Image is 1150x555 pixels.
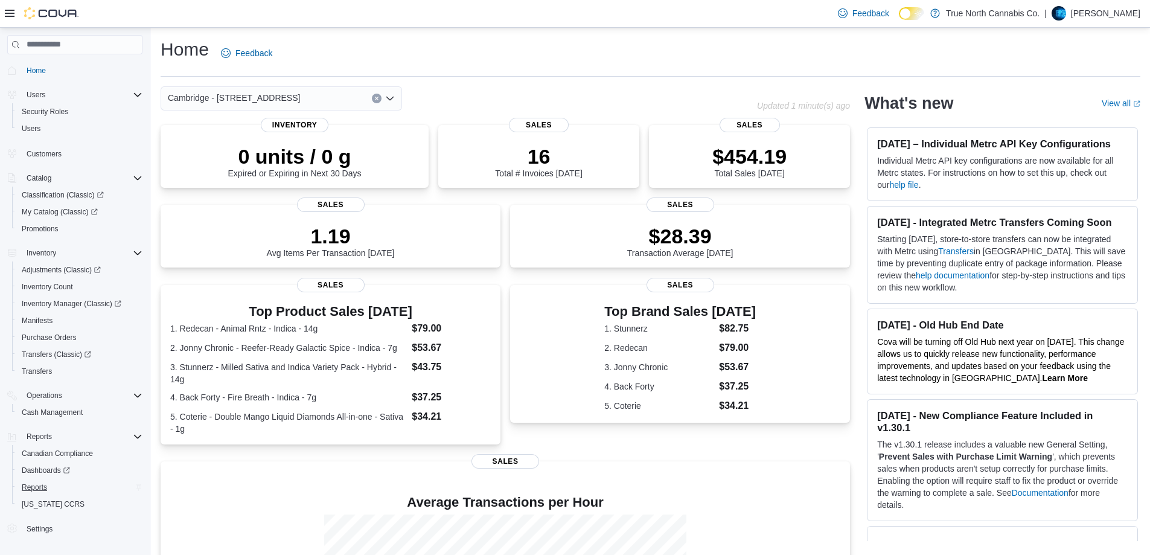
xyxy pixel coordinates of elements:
[712,144,787,168] p: $454.19
[17,297,126,311] a: Inventory Manager (Classic)
[1052,6,1066,21] div: Ryan Anningson
[216,41,277,65] a: Feedback
[2,245,147,261] button: Inventory
[267,224,395,248] p: 1.19
[17,188,142,202] span: Classification (Classic)
[22,63,51,78] a: Home
[757,101,850,111] p: Updated 1 minute(s) ago
[22,429,142,444] span: Reports
[17,463,75,478] a: Dashboards
[22,224,59,234] span: Promotions
[17,188,109,202] a: Classification (Classic)
[12,204,147,220] a: My Catalog (Classic)
[2,428,147,445] button: Reports
[17,497,142,512] span: Washington CCRS
[2,387,147,404] button: Operations
[17,497,89,512] a: [US_STATE] CCRS
[22,171,56,185] button: Catalog
[2,86,147,103] button: Users
[879,452,1052,461] strong: Prevent Sales with Purchase Limit Warning
[412,341,491,355] dd: $53.67
[297,197,365,212] span: Sales
[170,495,840,510] h4: Average Transactions per Hour
[27,432,52,441] span: Reports
[495,144,582,168] p: 16
[22,449,93,458] span: Canadian Compliance
[412,409,491,424] dd: $34.21
[1044,6,1047,21] p: |
[22,265,101,275] span: Adjustments (Classic)
[22,88,142,102] span: Users
[385,94,395,103] button: Open list of options
[899,7,924,20] input: Dark Mode
[647,278,714,292] span: Sales
[12,496,147,513] button: [US_STATE] CCRS
[471,454,539,469] span: Sales
[627,224,733,258] div: Transaction Average [DATE]
[22,207,98,217] span: My Catalog (Classic)
[877,216,1128,228] h3: [DATE] - Integrated Metrc Transfers Coming Soon
[261,118,328,132] span: Inventory
[509,118,569,132] span: Sales
[719,379,756,394] dd: $37.25
[12,278,147,295] button: Inventory Count
[27,149,62,159] span: Customers
[170,322,407,335] dt: 1. Redecan - Animal Rntz - Indica - 14g
[12,363,147,380] button: Transfers
[22,171,142,185] span: Catalog
[17,222,142,236] span: Promotions
[22,146,142,161] span: Customers
[712,144,787,178] div: Total Sales [DATE]
[27,66,46,75] span: Home
[877,337,1124,383] span: Cova will be turning off Old Hub next year on [DATE]. This change allows us to quickly release ne...
[17,330,81,345] a: Purchase Orders
[17,446,142,461] span: Canadian Compliance
[27,391,62,400] span: Operations
[170,304,491,319] h3: Top Product Sales [DATE]
[161,37,209,62] h1: Home
[17,205,103,219] a: My Catalog (Classic)
[170,391,407,403] dt: 4. Back Forty - Fire Breath - Indica - 7g
[22,88,50,102] button: Users
[228,144,362,168] p: 0 units / 0 g
[12,295,147,312] a: Inventory Manager (Classic)
[168,91,300,105] span: Cambridge - [STREET_ADDRESS]
[27,524,53,534] span: Settings
[372,94,382,103] button: Clear input
[938,246,974,256] a: Transfers
[17,313,142,328] span: Manifests
[2,170,147,187] button: Catalog
[17,446,98,461] a: Canadian Compliance
[170,342,407,354] dt: 2. Jonny Chronic - Reefer-Ready Galactic Spice - Indica - 7g
[22,246,142,260] span: Inventory
[12,261,147,278] a: Adjustments (Classic)
[877,138,1128,150] h3: [DATE] – Individual Metrc API Key Configurations
[604,322,714,335] dt: 1. Stunnerz
[17,364,142,379] span: Transfers
[22,522,57,536] a: Settings
[412,321,491,336] dd: $79.00
[2,62,147,79] button: Home
[27,173,51,183] span: Catalog
[877,233,1128,294] p: Starting [DATE], store-to-store transfers can now be integrated with Metrc using in [GEOGRAPHIC_D...
[12,479,147,496] button: Reports
[12,187,147,204] a: Classification (Classic)
[647,197,714,212] span: Sales
[719,399,756,413] dd: $34.21
[297,278,365,292] span: Sales
[12,346,147,363] a: Transfers (Classic)
[604,342,714,354] dt: 2. Redecan
[22,499,85,509] span: [US_STATE] CCRS
[412,390,491,405] dd: $37.25
[604,400,714,412] dt: 5. Coterie
[604,380,714,393] dt: 4. Back Forty
[719,321,756,336] dd: $82.75
[17,364,57,379] a: Transfers
[864,94,953,113] h2: What's new
[22,483,47,492] span: Reports
[22,521,142,536] span: Settings
[17,480,142,495] span: Reports
[24,7,78,19] img: Cova
[17,280,142,294] span: Inventory Count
